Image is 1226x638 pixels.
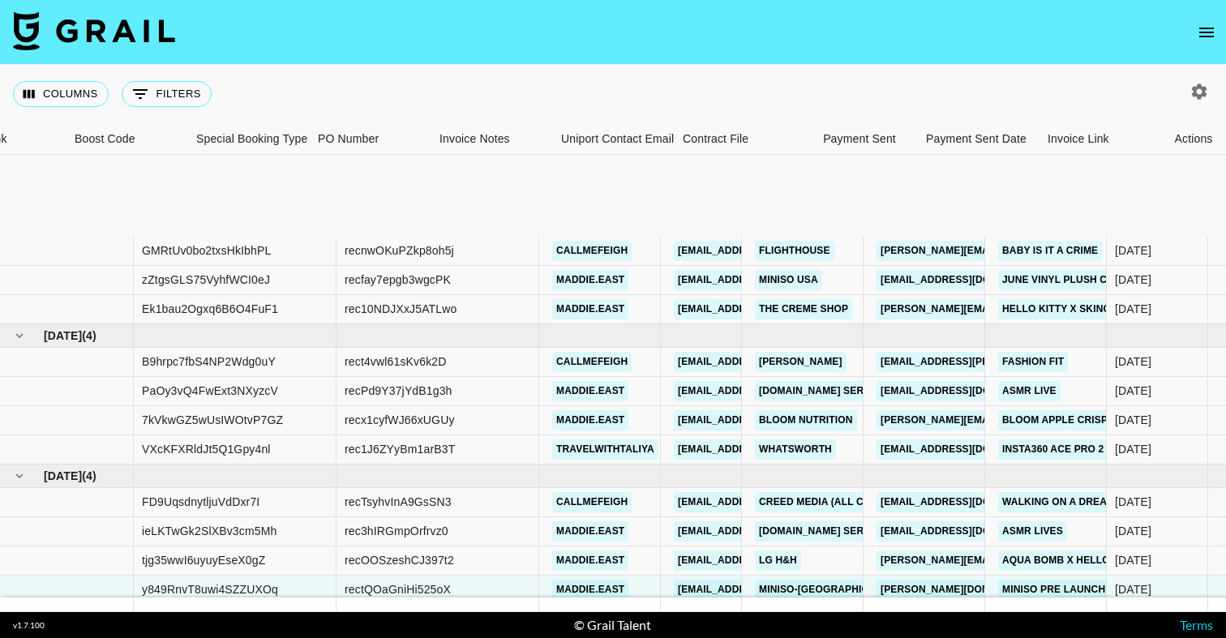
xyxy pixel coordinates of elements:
div: rec10NDJXxJ5ATLwo [345,301,457,317]
div: recnwOKuPZkp8oh5j [345,242,454,259]
button: Select columns [13,81,109,107]
a: [EMAIL_ADDRESS][DOMAIN_NAME] [674,492,855,512]
a: [DOMAIN_NAME] Services, LLC [755,381,923,401]
div: PaOy3vQ4FwExt3NXyzcV [142,383,278,399]
a: [EMAIL_ADDRESS][DOMAIN_NAME] [674,580,855,600]
div: 8/19/2025 [1115,552,1151,568]
div: Invoice Link [1048,123,1109,155]
a: [PERSON_NAME][EMAIL_ADDRESS][DOMAIN_NAME] [877,410,1141,430]
a: Bloom Nutrition [755,410,857,430]
div: 7/16/2025 [1115,412,1151,428]
div: 6/9/2025 [1115,272,1151,288]
div: recfay7epgb3wgcPK [345,272,451,288]
a: The Creme Shop [755,299,852,319]
a: [EMAIL_ADDRESS][DOMAIN_NAME] [674,352,855,372]
div: PO Number [318,123,379,155]
div: Actions [1175,123,1213,155]
a: Miniso Pre Launch [998,580,1109,600]
a: Miniso-[GEOGRAPHIC_DATA] [755,580,907,600]
div: Special Booking Type [196,123,307,155]
a: [EMAIL_ADDRESS][DOMAIN_NAME] [674,299,855,319]
div: Ek1bau2Ogxq6B6O4FuF1 [142,301,278,317]
span: ( 4 ) [82,328,96,344]
a: [EMAIL_ADDRESS][DOMAIN_NAME] [674,270,855,290]
a: maddie.east [552,410,628,430]
div: recPd9Y37jYdB1g3h [345,383,452,399]
button: hide children [8,324,31,347]
div: 8/19/2025 [1115,581,1151,597]
a: callmefeigh [552,352,632,372]
a: Walking on a dream [998,492,1119,512]
img: Grail Talent [13,11,175,50]
a: Aqua Bomb X Hello Kitty [998,550,1146,571]
div: Boost Code [75,123,135,155]
div: 7kVkwGZ5wUsIWOtvP7GZ [142,412,283,428]
a: callmefeigh [552,492,632,512]
a: Creed Media (All Campaigns) [755,492,924,512]
a: [EMAIL_ADDRESS][PERSON_NAME][DOMAIN_NAME] [877,352,1141,372]
a: maddie.east [552,299,628,319]
a: Whatsworth [755,439,836,460]
div: FD9UqsdnytljuVdDxr7I [142,494,259,510]
div: y849RnvT8uwi4SZZUXOq [142,581,278,597]
a: [PERSON_NAME][EMAIL_ADDRESS][DOMAIN_NAME] [877,550,1141,571]
div: 8/31/2025 [1115,523,1151,539]
div: Contract File [683,123,748,155]
div: Uniport Contact Email [561,123,674,155]
div: Payment Sent [796,123,918,155]
button: open drawer [1190,16,1223,49]
a: [EMAIL_ADDRESS][DOMAIN_NAME] [674,521,855,542]
a: maddie.east [552,381,628,401]
div: 7/5/2025 [1115,383,1151,399]
a: travelwithtaliya [552,439,658,460]
a: [EMAIL_ADDRESS][DOMAIN_NAME] [674,381,855,401]
div: PO Number [310,123,431,155]
a: Hello Kitty X Skincare [998,299,1135,319]
a: [EMAIL_ADDRESS][DOMAIN_NAME] [877,270,1058,290]
div: Invoice Link [1040,123,1161,155]
button: hide children [8,465,31,487]
div: rect4vwl61sKv6k2D [345,353,447,370]
a: Flighthouse [755,241,834,261]
div: Invoice Notes [431,123,553,155]
a: maddie.east [552,550,628,571]
div: 8/7/2025 [1115,494,1151,510]
a: Fashion Fit [998,352,1068,372]
a: Insta360 Ace Pro 2 Xplorer [998,439,1159,460]
a: [EMAIL_ADDRESS][DOMAIN_NAME] [674,241,855,261]
div: rectQOaGniHi525oX [345,581,451,597]
div: Payment Sent Date [918,123,1040,155]
a: [EMAIL_ADDRESS][DOMAIN_NAME] [877,381,1058,401]
div: © Grail Talent [574,617,651,633]
div: zZtgsGLS75VyhfWCI0eJ [142,272,270,288]
div: B9hrpc7fbS4NP2Wdg0uY [142,353,276,370]
a: maddie.east [552,270,628,290]
a: Bloom Apple Crisp [998,410,1112,430]
span: ( 4 ) [82,468,96,484]
div: VXcKFXRldJt5Q1Gpy4nl [142,441,271,457]
a: [PERSON_NAME][EMAIL_ADDRESS][PERSON_NAME][DOMAIN_NAME] [877,299,1224,319]
div: recOOSzeshCJ397t2 [345,552,454,568]
a: LG H&H [755,550,801,571]
a: [EMAIL_ADDRESS][DOMAIN_NAME] [674,410,855,430]
div: tjg35wwI6uyuyEseX0gZ [142,552,265,568]
div: rec1J6ZYyBm1arB3T [345,441,455,457]
button: Show filters [122,81,212,107]
div: Boost Code [66,123,188,155]
a: Terms [1180,617,1213,632]
div: rec3hIRGmpOrfrvz0 [345,523,448,539]
a: [EMAIL_ADDRESS][DOMAIN_NAME] [877,492,1058,512]
div: 7/10/2025 [1115,441,1151,457]
a: callmefeigh [552,241,632,261]
span: [DATE] [44,328,82,344]
div: Uniport Contact Email [553,123,675,155]
div: Actions [1161,123,1226,155]
a: [EMAIL_ADDRESS][DOMAIN_NAME] [877,439,1058,460]
div: Payment Sent [823,123,896,155]
div: v 1.7.100 [13,620,45,631]
div: Payment Sent Date [926,123,1027,155]
a: Miniso USA [755,270,822,290]
a: [DOMAIN_NAME] Services, LLC [755,521,923,542]
a: maddie.east [552,521,628,542]
a: [PERSON_NAME][EMAIL_ADDRESS][DOMAIN_NAME] [877,241,1141,261]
